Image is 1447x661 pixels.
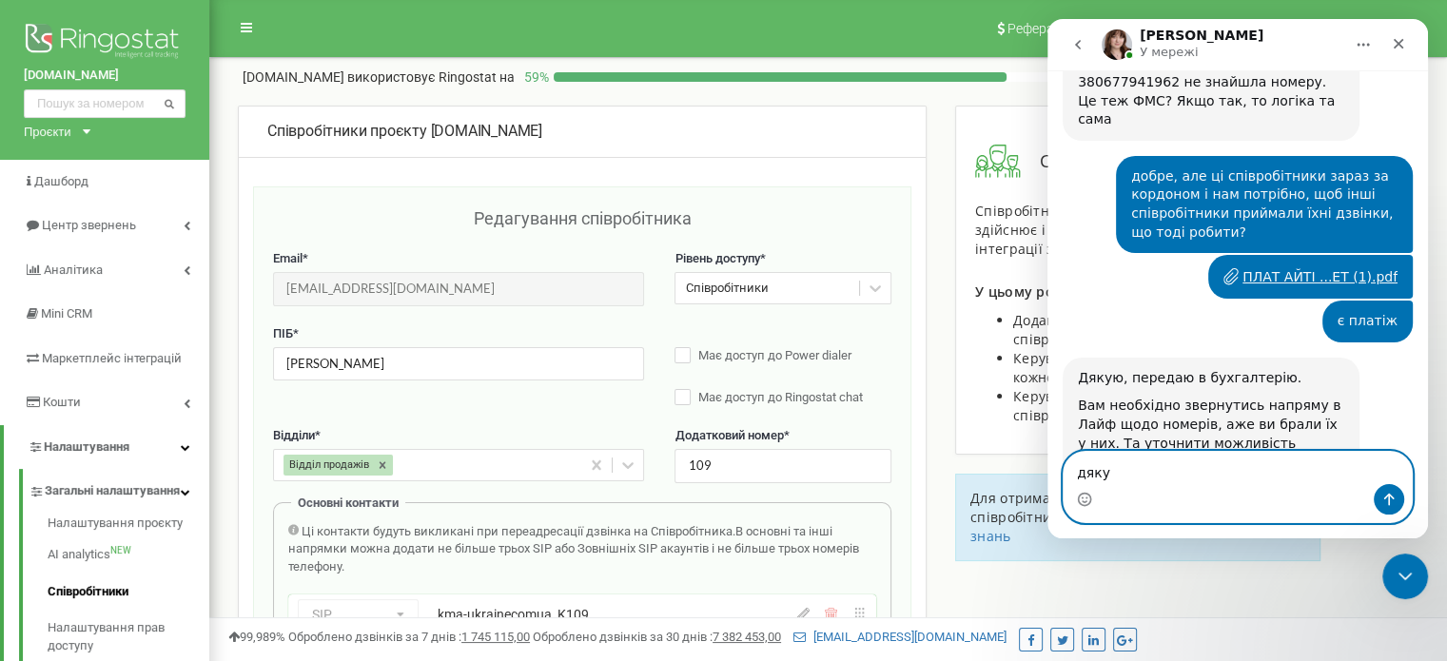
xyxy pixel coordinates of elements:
span: Кошти [43,395,81,409]
span: Оброблено дзвінків за 7 днів : [288,630,530,644]
p: [DOMAIN_NAME] [243,68,515,87]
span: У цьому розділі у вас є можливість: [975,282,1228,301]
span: Основні контакти [298,496,399,510]
span: Для отримання інструкції з управління співробітниками проєкту перейдіть до [970,489,1240,526]
u: 7 382 453,00 [713,630,781,644]
div: SIPkma-ukrainecomua_K109 [288,594,876,634]
button: Надіслати повідомлення… [326,465,357,496]
a: Загальні налаштування [29,469,209,508]
span: Додавати, редагувати і видаляти співробітників проєкту; [1013,311,1240,348]
span: Редагування співробітника [473,208,691,228]
span: Ці контакти будуть викликані при переадресації дзвінка на Співробітника. [302,524,735,538]
div: Вам необхідно звернутись напряму в Лайф щодо номерів, аже ви брали їх у них. Та уточнити можливіс... [30,378,297,471]
a: AI analyticsNEW [48,536,209,574]
a: [EMAIL_ADDRESS][DOMAIN_NAME] [793,630,1007,644]
div: Відділ продажів [284,455,372,476]
u: 1 745 115,00 [461,630,530,644]
div: Співробітники [685,280,768,298]
div: Проєкти [24,123,71,141]
span: Співробітник - це користувач проєкту, який здійснює і приймає виклики і бере участь в інтеграції ... [975,202,1277,258]
input: Введіть ПІБ [273,347,644,380]
span: Керувати правами доступу співробітників до проєкту. [1013,387,1198,424]
input: Вкажіть додатковий номер [675,449,890,482]
span: Email [273,251,303,265]
span: Реферальна програма [1007,21,1148,36]
textarea: Повідомлення... [16,433,364,465]
span: Має доступ до Ringostat chat [698,390,863,404]
div: Olga каже… [15,339,365,522]
span: Відділи [273,428,315,442]
p: 59 % [515,68,554,87]
span: Mini CRM [41,306,92,321]
span: Співробітники проєкту [267,122,427,140]
span: Додатковий номер [675,428,783,442]
span: Співробітники [1021,149,1163,174]
div: kma-ukrainecomua_K109 [438,605,728,624]
input: Введіть Email [273,272,644,305]
iframe: Intercom live chat [1047,19,1428,538]
span: 99,989% [228,630,285,644]
a: [DOMAIN_NAME] [24,67,186,85]
span: Оброблено дзвінків за 30 днів : [533,630,781,644]
span: Загальні налаштування [45,482,180,500]
a: Налаштування [4,425,209,470]
span: Центр звернень [42,218,136,232]
a: Налаштування проєкту [48,515,209,537]
a: бази знань [970,508,1267,545]
span: Рівень доступу [675,251,759,265]
div: [DOMAIN_NAME] [267,121,897,143]
a: Співробітники [48,574,209,611]
span: Керувати SIP акаунтами і номерами кожного співробітника; [1013,349,1260,386]
img: Ringostat logo [24,19,186,67]
span: Має доступ до Power dialer [698,348,851,362]
span: В основні та інші напрямки можна додати не більше трьох SIP або Зовнішніх SIP акаунтів і не більш... [288,524,859,574]
span: Маркетплейс інтеграцій [42,351,182,365]
span: ПІБ [273,326,293,340]
iframe: Intercom live chat [1382,554,1428,599]
div: Дякую, передаю в бухгалтерію. [30,350,297,369]
input: Пошук за номером [24,89,186,118]
button: Вибір емодзі [29,473,45,488]
span: використовує Ringostat на [347,69,515,85]
div: Дякую, передаю в бухгалтерію.Вам необхідно звернутись напряму в Лайф щодо номерів, аже ви брали ї... [15,339,312,520]
span: Аналiтика [44,262,103,277]
span: Дашборд [34,174,88,188]
span: Налаштування [44,439,129,454]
